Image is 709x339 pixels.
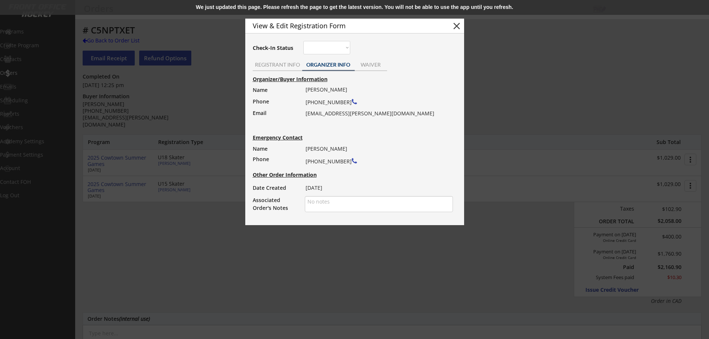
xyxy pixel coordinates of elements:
[306,84,448,119] div: [PERSON_NAME] [PHONE_NUMBER] [EMAIL_ADDRESS][PERSON_NAME][DOMAIN_NAME]
[253,62,302,67] div: REGISTRANT INFO
[253,45,295,51] div: Check-In Status
[253,196,298,212] div: Associated Order's Notes
[253,144,298,164] div: Name Phone
[253,22,438,29] div: View & Edit Registration Form
[253,135,310,140] div: Emergency Contact
[306,144,448,167] div: [PERSON_NAME] [PHONE_NUMBER]
[253,172,460,178] div: Other Order Information
[355,62,387,67] div: WAIVER
[253,77,460,82] div: Organizer/Buyer Information
[253,183,298,193] div: Date Created
[302,62,355,67] div: ORGANIZER INFO
[306,183,448,193] div: [DATE]
[451,20,462,32] button: close
[253,84,298,130] div: Name Phone Email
